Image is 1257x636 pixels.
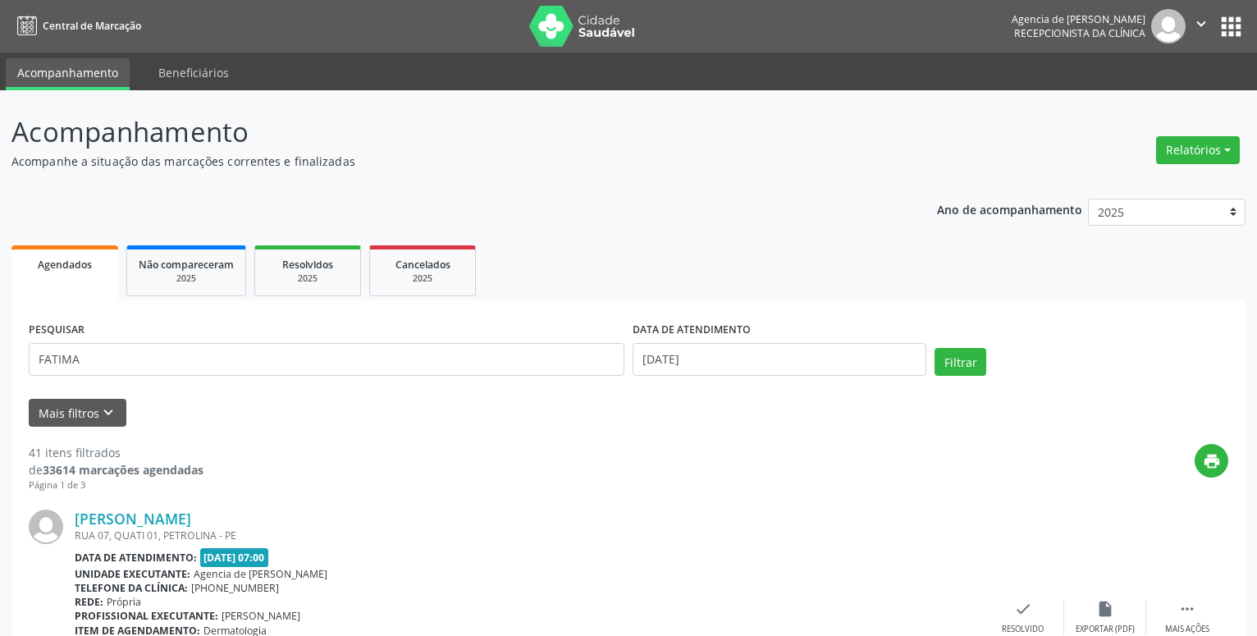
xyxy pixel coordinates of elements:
[194,567,327,581] span: Agencia de [PERSON_NAME]
[935,348,986,376] button: Filtrar
[75,581,188,595] b: Telefone da clínica:
[1203,452,1221,470] i: print
[633,343,926,376] input: Selecione um intervalo
[75,609,218,623] b: Profissional executante:
[1165,624,1209,635] div: Mais ações
[139,258,234,272] span: Não compareceram
[1192,15,1210,33] i: 
[1002,624,1044,635] div: Resolvido
[29,318,85,343] label: PESQUISAR
[29,399,126,428] button: Mais filtroskeyboard_arrow_down
[38,258,92,272] span: Agendados
[937,199,1082,219] p: Ano de acompanhamento
[267,272,349,285] div: 2025
[107,595,141,609] span: Própria
[1195,444,1228,478] button: print
[75,528,982,542] div: RUA 07, QUATI 01, PETROLINA - PE
[1076,624,1135,635] div: Exportar (PDF)
[191,581,279,595] span: [PHONE_NUMBER]
[99,404,117,422] i: keyboard_arrow_down
[200,548,269,567] span: [DATE] 07:00
[29,461,203,478] div: de
[29,510,63,544] img: img
[29,444,203,461] div: 41 itens filtrados
[1014,26,1145,40] span: Recepcionista da clínica
[11,12,141,39] a: Central de Marcação
[1156,136,1240,164] button: Relatórios
[29,343,624,376] input: Nome, código do beneficiário ou CPF
[139,272,234,285] div: 2025
[1151,9,1186,43] img: img
[75,567,190,581] b: Unidade executante:
[75,595,103,609] b: Rede:
[282,258,333,272] span: Resolvidos
[1012,12,1145,26] div: Agencia de [PERSON_NAME]
[1014,600,1032,618] i: check
[11,153,875,170] p: Acompanhe a situação das marcações correntes e finalizadas
[147,58,240,87] a: Beneficiários
[1217,12,1246,41] button: apps
[222,609,300,623] span: [PERSON_NAME]
[6,58,130,90] a: Acompanhamento
[43,19,141,33] span: Central de Marcação
[75,551,197,565] b: Data de atendimento:
[43,462,203,478] strong: 33614 marcações agendadas
[1096,600,1114,618] i: insert_drive_file
[395,258,450,272] span: Cancelados
[11,112,875,153] p: Acompanhamento
[382,272,464,285] div: 2025
[633,318,751,343] label: DATA DE ATENDIMENTO
[29,478,203,492] div: Página 1 de 3
[1178,600,1196,618] i: 
[75,510,191,528] a: [PERSON_NAME]
[1186,9,1217,43] button: 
